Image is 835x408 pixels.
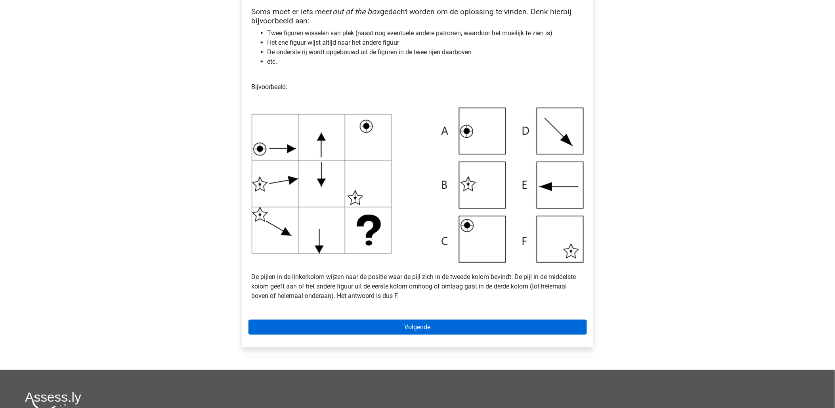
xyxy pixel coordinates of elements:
li: De onderste rij wordt opgebouwd uit de figuren in de twee rijen daarboven [268,47,584,57]
li: Twee figuren wisselen van plek (naast nog eventuele andere patronen, waardoor het moeilijk te zie... [268,28,584,38]
img: Voorbeeld4.png [252,108,584,263]
li: etc. [268,57,584,66]
p: Bijvoorbeeld: [252,73,584,101]
a: Volgende [248,320,587,335]
li: Het ene figuur wijst altijd naar het andere figuur [268,38,584,47]
i: out of the box [333,7,380,16]
p: De pijlen in de linkerkolom wijzen naar de positie waar de pijl zich in de tweede kolom bevindt. ... [252,263,584,301]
